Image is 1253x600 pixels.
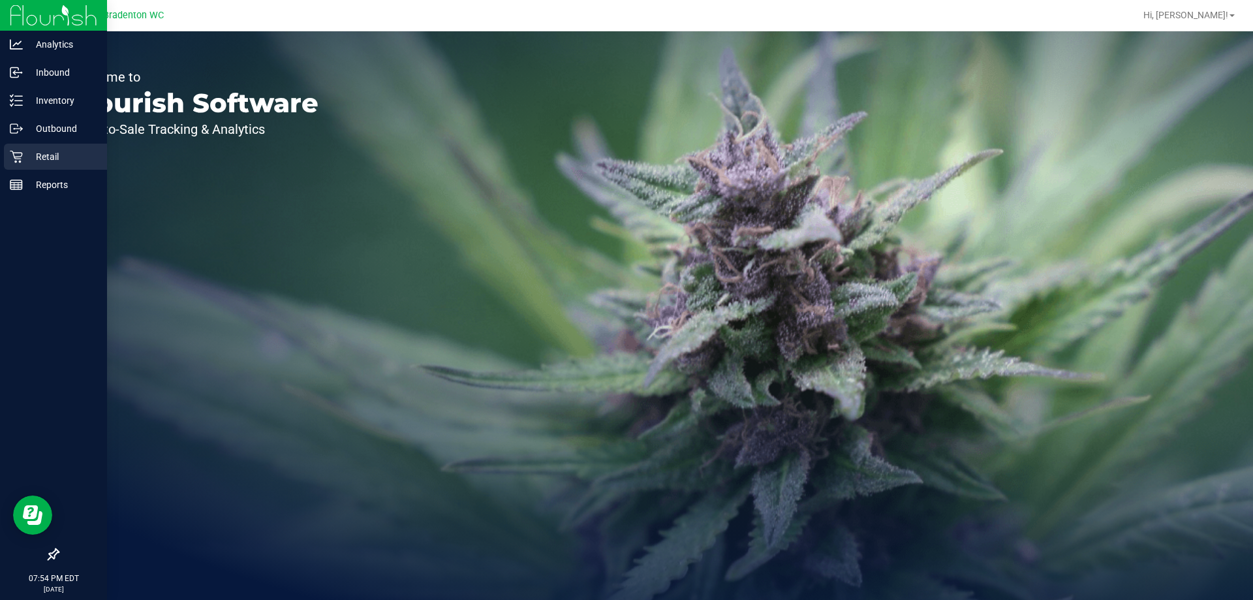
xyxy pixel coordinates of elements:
[23,121,101,136] p: Outbound
[6,584,101,594] p: [DATE]
[23,65,101,80] p: Inbound
[23,37,101,52] p: Analytics
[103,10,164,21] span: Bradenton WC
[70,123,318,136] p: Seed-to-Sale Tracking & Analytics
[10,94,23,107] inline-svg: Inventory
[6,573,101,584] p: 07:54 PM EDT
[70,71,318,84] p: Welcome to
[13,496,52,535] iframe: Resource center
[10,178,23,191] inline-svg: Reports
[1143,10,1228,20] span: Hi, [PERSON_NAME]!
[10,66,23,79] inline-svg: Inbound
[23,93,101,108] p: Inventory
[10,122,23,135] inline-svg: Outbound
[10,150,23,163] inline-svg: Retail
[70,90,318,116] p: Flourish Software
[10,38,23,51] inline-svg: Analytics
[23,177,101,193] p: Reports
[23,149,101,165] p: Retail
